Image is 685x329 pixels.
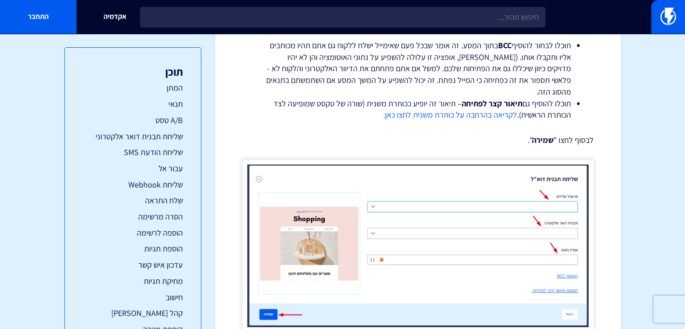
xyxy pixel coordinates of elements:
h3: תוכן [83,66,183,78]
li: תוכלו להוסיף גם – תיאור זה יופיע ככותרת משנית (שורה של טקסט שמופיעה לצד הכותרת הראשית). [265,98,571,121]
a: הסרה מרשימה [83,211,183,223]
a: שלח התראה [83,195,183,206]
li: תוכלו לבחור להוסיף בתוך המסע. זה אומר שבכל פעם שאימייל ישלח ללקוח גם אתם תהיו מכותבים אליו ותקבלו... [265,40,571,98]
a: מחיקת תגיות [83,275,183,287]
p: לבסוף לחצו " ". [242,134,594,146]
a: הוספת תגיות [83,243,183,255]
input: חיפוש מהיר... [140,7,545,27]
a: הוספה לרשימה [83,227,183,239]
a: שליחת הודעת SMS [83,146,183,158]
a: קהל [PERSON_NAME] [83,307,183,319]
a: שליחת תבנית דואר אלקטרוני [83,131,183,142]
a: המתן [83,82,183,94]
a: עדכון איש קשר [83,259,183,271]
strong: תיאור קצר לפתיחה [462,98,522,109]
a: תנאי [83,98,183,110]
strong: שמירה [532,135,553,145]
a: A/B טסט [83,114,183,126]
a: עבור אל [83,163,183,174]
a: שליחת Webhook [83,179,183,191]
a: לקריאה בהרחבה על כותרת משנית לחצו כאן. [383,110,517,120]
a: חישוב [83,292,183,303]
strong: BCC [498,40,512,50]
